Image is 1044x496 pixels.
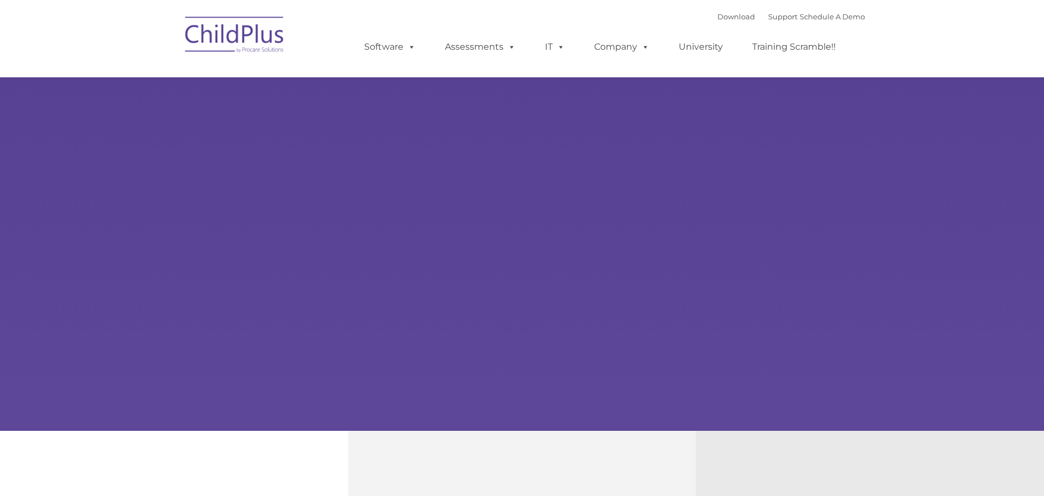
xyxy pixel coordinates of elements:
[668,36,734,58] a: University
[434,36,527,58] a: Assessments
[717,12,865,21] font: |
[768,12,798,21] a: Support
[741,36,847,58] a: Training Scramble!!
[800,12,865,21] a: Schedule A Demo
[717,12,755,21] a: Download
[180,9,290,64] img: ChildPlus by Procare Solutions
[353,36,427,58] a: Software
[583,36,660,58] a: Company
[534,36,576,58] a: IT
